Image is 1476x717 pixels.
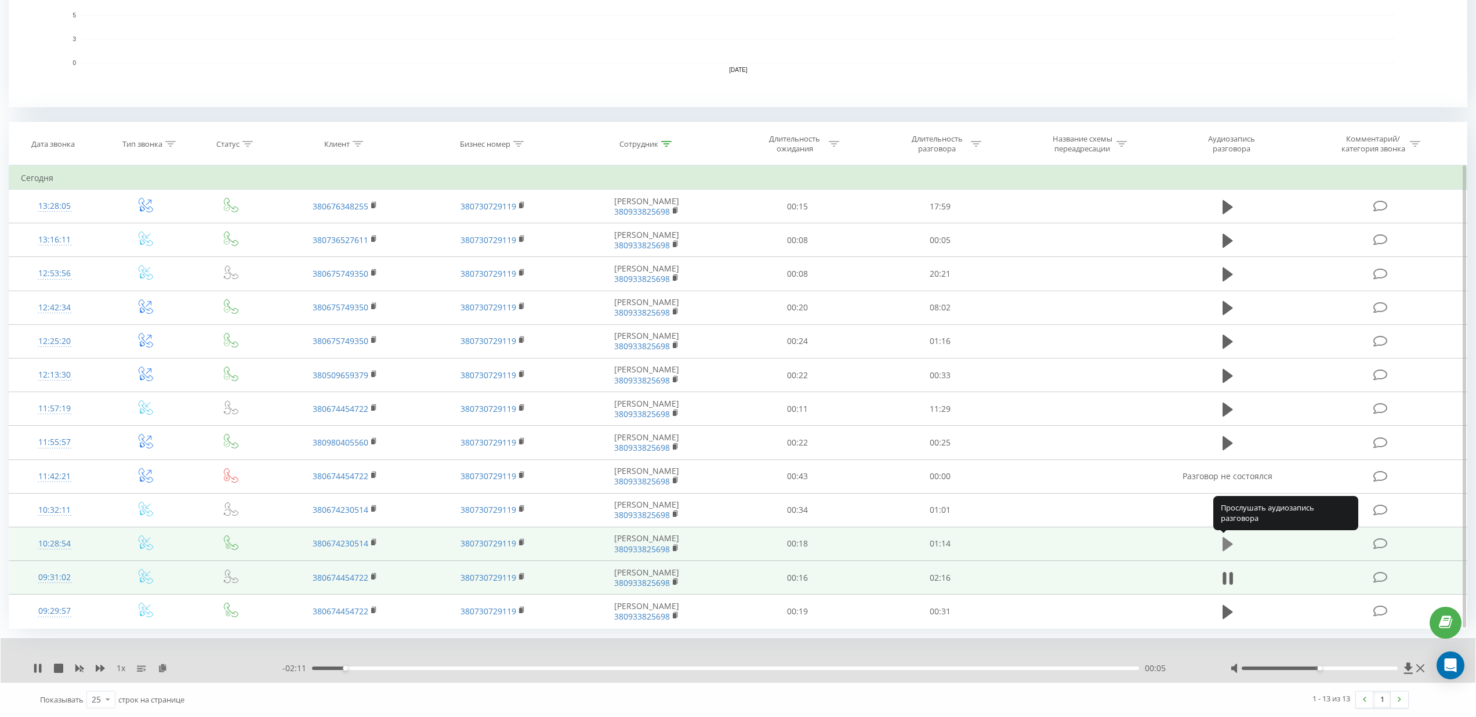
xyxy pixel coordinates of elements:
a: 380980405560 [313,437,368,448]
td: 00:25 [869,426,1011,459]
td: 08:02 [869,291,1011,324]
a: 380933825698 [614,206,670,217]
td: 00:33 [869,358,1011,392]
a: 380933825698 [614,341,670,352]
td: [PERSON_NAME] [567,190,727,223]
div: Аудиозапись разговора [1194,134,1269,154]
div: 11:55:57 [21,431,89,454]
a: 380730729119 [460,268,516,279]
a: 380509659379 [313,370,368,381]
a: 380736527611 [313,234,368,245]
div: Accessibility label [343,666,348,671]
div: Open Intercom Messenger [1437,651,1464,679]
td: [PERSON_NAME] [567,459,727,493]
td: 20:21 [869,257,1011,291]
td: 02:16 [869,561,1011,595]
a: 380675749350 [313,268,368,279]
div: 11:57:19 [21,397,89,420]
td: 01:16 [869,324,1011,358]
div: Название схемы переадресации [1051,134,1114,154]
a: 380730729119 [460,302,516,313]
td: 00:08 [727,223,869,257]
a: 380730729119 [460,437,516,448]
div: Бизнес номер [460,139,510,149]
span: 00:05 [1145,662,1166,674]
a: 380674230514 [313,538,368,549]
div: 12:53:56 [21,262,89,285]
td: 00:11 [727,392,869,426]
text: 0 [72,60,76,66]
td: [PERSON_NAME] [567,257,727,291]
span: строк на странице [118,694,184,705]
td: [PERSON_NAME] [567,392,727,426]
a: 380674454722 [313,572,368,583]
text: [DATE] [729,67,748,73]
td: [PERSON_NAME] [567,358,727,392]
div: Сотрудник [619,139,658,149]
a: 380730729119 [460,403,516,414]
a: 380730729119 [460,470,516,481]
div: 11:42:21 [21,465,89,488]
div: 12:25:20 [21,330,89,353]
td: 17:59 [869,190,1011,223]
td: 00:15 [727,190,869,223]
a: 380730729119 [460,538,516,549]
div: 13:28:05 [21,195,89,218]
td: [PERSON_NAME] [567,223,727,257]
div: Статус [216,139,240,149]
a: 380676348255 [313,201,368,212]
td: [PERSON_NAME] [567,595,727,628]
td: 00:00 [869,459,1011,493]
a: 1 [1373,691,1391,708]
td: 00:19 [727,595,869,628]
div: 10:28:54 [21,533,89,555]
a: 380675749350 [313,335,368,346]
td: [PERSON_NAME] [567,426,727,459]
td: 11:29 [869,392,1011,426]
a: 380933825698 [614,476,670,487]
div: 13:16:11 [21,229,89,251]
div: 25 [92,694,101,705]
td: 00:34 [727,493,869,527]
span: Разговор не состоялся [1183,470,1272,481]
span: 1 x [117,662,125,674]
div: 09:31:02 [21,566,89,589]
a: 380933825698 [614,611,670,622]
td: [PERSON_NAME] [567,493,727,527]
a: 380675749350 [313,302,368,313]
a: 380933825698 [614,375,670,386]
td: 00:43 [727,459,869,493]
td: 00:22 [727,426,869,459]
a: 380933825698 [614,442,670,453]
a: 380674454722 [313,470,368,481]
div: Accessibility label [1317,666,1322,671]
a: 380730729119 [460,335,516,346]
td: 00:05 [869,223,1011,257]
td: 00:20 [727,291,869,324]
a: 380933825698 [614,307,670,318]
a: 380674454722 [313,606,368,617]
a: 380730729119 [460,504,516,515]
text: 5 [72,12,76,19]
div: Клиент [324,139,350,149]
td: [PERSON_NAME] [567,291,727,324]
div: Длительность разговора [906,134,968,154]
div: Комментарий/категория звонка [1339,134,1407,154]
td: 01:01 [869,493,1011,527]
div: 12:42:34 [21,296,89,319]
div: Прослушать аудиозапись разговора [1213,496,1358,530]
span: - 02:11 [282,662,312,674]
a: 380933825698 [614,408,670,419]
td: [PERSON_NAME] [567,561,727,595]
td: 00:24 [727,324,869,358]
a: 380674230514 [313,504,368,515]
div: Тип звонка [122,139,162,149]
div: 1 - 13 из 13 [1312,693,1350,704]
a: 380933825698 [614,577,670,588]
td: 00:31 [869,595,1011,628]
text: 3 [72,36,76,42]
div: 09:29:57 [21,600,89,622]
td: 01:14 [869,527,1011,560]
div: Дата звонка [31,139,75,149]
div: 10:32:11 [21,499,89,522]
